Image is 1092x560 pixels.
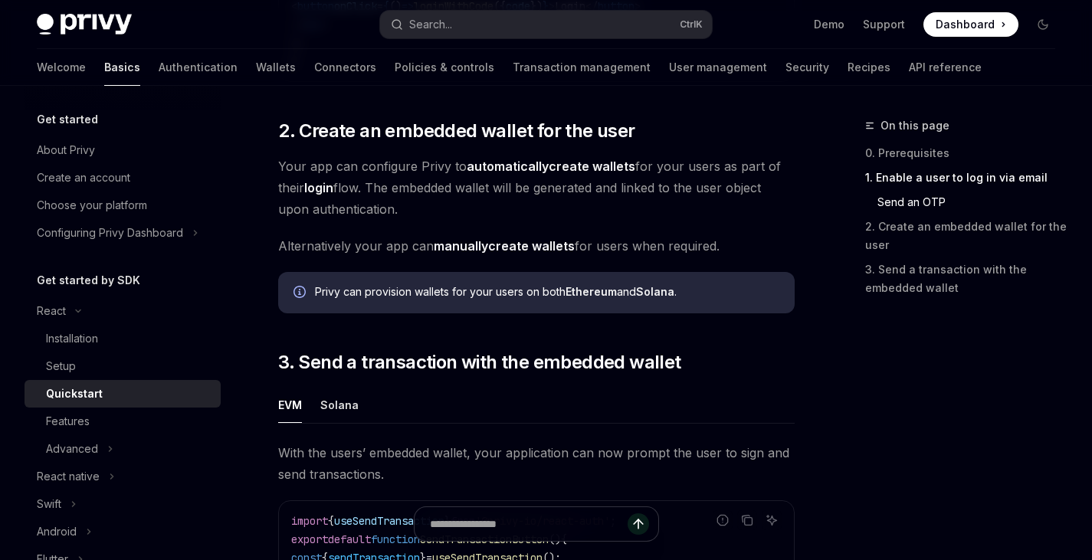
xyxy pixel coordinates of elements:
[46,412,90,431] div: Features
[37,110,98,129] h5: Get started
[669,49,767,86] a: User management
[1031,12,1055,37] button: Toggle dark mode
[37,467,100,486] div: React native
[46,385,103,403] div: Quickstart
[25,408,221,435] a: Features
[159,49,238,86] a: Authentication
[37,271,140,290] h5: Get started by SDK
[880,116,949,135] span: On this page
[395,49,494,86] a: Policies & controls
[278,119,635,143] span: 2. Create an embedded wallet for the user
[434,238,575,254] a: manuallycreate wallets
[46,329,98,348] div: Installation
[785,49,829,86] a: Security
[430,507,628,541] input: Ask a question...
[37,196,147,215] div: Choose your platform
[37,302,66,320] div: React
[46,440,98,458] div: Advanced
[278,350,680,375] span: 3. Send a transaction with the embedded wallet
[314,49,376,86] a: Connectors
[848,49,890,86] a: Recipes
[37,14,132,35] img: dark logo
[25,219,206,247] button: Configuring Privy Dashboard
[865,257,1067,300] a: 3. Send a transaction with the embedded wallet
[37,49,86,86] a: Welcome
[25,164,221,192] a: Create an account
[25,463,123,490] button: React native
[25,435,121,463] button: Advanced
[25,518,100,545] button: Android
[37,169,130,187] div: Create an account
[46,357,76,375] div: Setup
[380,11,711,38] button: Search...CtrlK
[909,49,982,86] a: API reference
[865,215,1067,257] a: 2. Create an embedded wallet for the user
[278,442,795,485] span: With the users’ embedded wallet, your application can now prompt the user to sign and send transa...
[434,238,488,254] strong: manually
[25,192,221,219] a: Choose your platform
[37,224,183,242] div: Configuring Privy Dashboard
[865,165,1067,190] a: 1. Enable a user to log in via email
[628,513,649,535] button: Send message
[320,387,359,423] button: Solana
[936,17,995,32] span: Dashboard
[37,522,77,541] div: Android
[315,284,779,301] div: Privy can provision wallets for your users on both and .
[636,285,674,298] strong: Solana
[566,285,617,298] strong: Ethereum
[680,18,703,31] span: Ctrl K
[25,297,89,325] button: React
[513,49,651,86] a: Transaction management
[278,235,795,257] span: Alternatively your app can for users when required.
[278,156,795,220] span: Your app can configure Privy to for your users as part of their flow. The embedded wallet will be...
[304,180,333,195] strong: login
[37,141,95,159] div: About Privy
[104,49,140,86] a: Basics
[467,159,635,175] a: automaticallycreate wallets
[293,286,309,301] svg: Info
[865,141,1067,165] a: 0. Prerequisites
[467,159,549,174] strong: automatically
[409,15,452,34] div: Search...
[256,49,296,86] a: Wallets
[25,380,221,408] a: Quickstart
[923,12,1018,37] a: Dashboard
[25,490,84,518] button: Swift
[25,325,221,352] a: Installation
[37,495,61,513] div: Swift
[25,352,221,380] a: Setup
[863,17,905,32] a: Support
[278,387,302,423] button: EVM
[814,17,844,32] a: Demo
[865,190,1067,215] a: Send an OTP
[25,136,221,164] a: About Privy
